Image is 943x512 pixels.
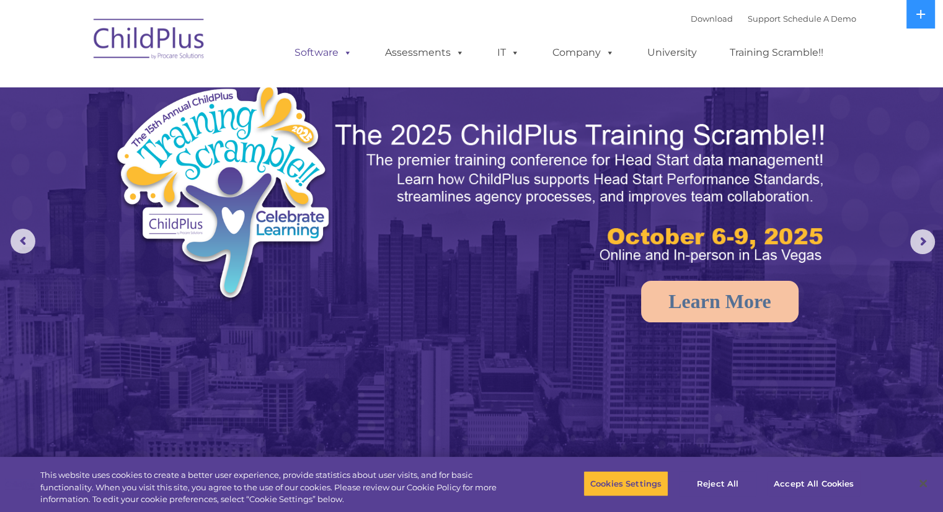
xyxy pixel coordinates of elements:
button: Reject All [679,470,756,497]
a: Training Scramble!! [717,40,836,65]
button: Cookies Settings [583,470,668,497]
a: University [635,40,709,65]
a: Assessments [373,40,477,65]
button: Accept All Cookies [767,470,861,497]
a: Company [540,40,627,65]
span: Last name [172,82,210,91]
a: Download [691,14,733,24]
div: This website uses cookies to create a better user experience, provide statistics about user visit... [40,469,519,506]
font: | [691,14,856,24]
span: Phone number [172,133,225,142]
a: Software [282,40,365,65]
a: IT [485,40,532,65]
img: ChildPlus by Procare Solutions [87,10,211,72]
a: Learn More [641,281,799,322]
a: Support [748,14,781,24]
a: Schedule A Demo [783,14,856,24]
button: Close [910,470,937,497]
